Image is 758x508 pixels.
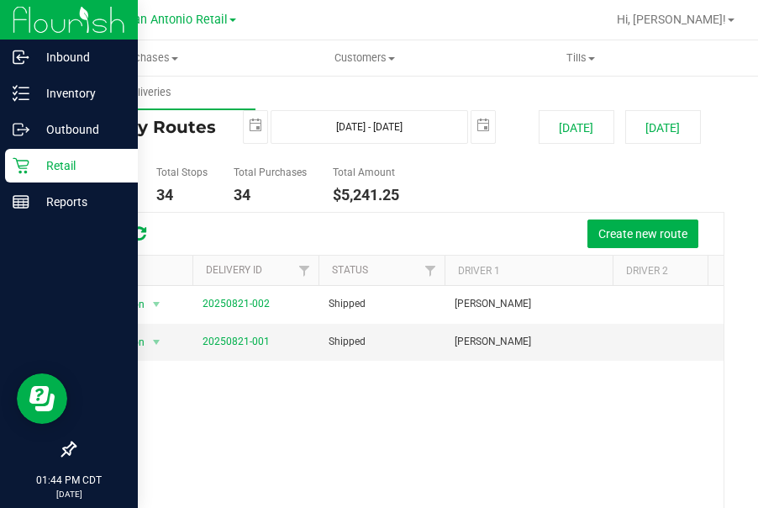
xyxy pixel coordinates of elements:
[332,264,368,276] a: Status
[156,167,208,178] h5: Total Stops
[445,256,613,285] th: Driver 1
[257,50,471,66] span: Customers
[234,187,307,204] h4: 34
[8,488,130,500] p: [DATE]
[333,167,399,178] h5: Total Amount
[29,192,130,212] p: Reports
[625,110,701,144] button: [DATE]
[329,296,366,312] span: Shipped
[103,85,194,100] span: Deliveries
[29,83,130,103] p: Inventory
[203,336,270,347] a: 20250821-001
[41,50,255,66] span: Purchases
[17,373,67,424] iframe: Resource center
[539,110,614,144] button: [DATE]
[234,167,307,178] h5: Total Purchases
[617,13,726,26] span: Hi, [PERSON_NAME]!
[256,40,472,76] a: Customers
[40,75,256,110] a: Deliveries
[587,220,698,248] button: Create new route
[13,157,29,174] inline-svg: Retail
[74,110,218,144] h4: Delivery Routes
[244,111,267,140] span: select
[146,293,167,316] span: select
[13,85,29,102] inline-svg: Inventory
[333,187,399,204] h4: $5,241.25
[291,256,318,284] a: Filter
[473,50,689,66] span: Tills
[13,49,29,66] inline-svg: Inbound
[206,264,262,276] a: Delivery ID
[29,156,130,176] p: Retail
[40,40,256,76] a: Purchases
[29,119,130,140] p: Outbound
[329,334,366,350] span: Shipped
[455,334,531,350] span: [PERSON_NAME]
[203,298,270,310] a: 20250821-002
[8,473,130,488] p: 01:44 PM CDT
[13,121,29,138] inline-svg: Outbound
[29,47,130,67] p: Inbound
[156,187,208,204] h4: 34
[598,227,687,241] span: Create new route
[417,256,445,284] a: Filter
[455,296,531,312] span: [PERSON_NAME]
[473,40,689,76] a: Tills
[13,193,29,210] inline-svg: Reports
[471,111,495,140] span: select
[146,331,167,354] span: select
[108,13,228,27] span: TX San Antonio Retail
